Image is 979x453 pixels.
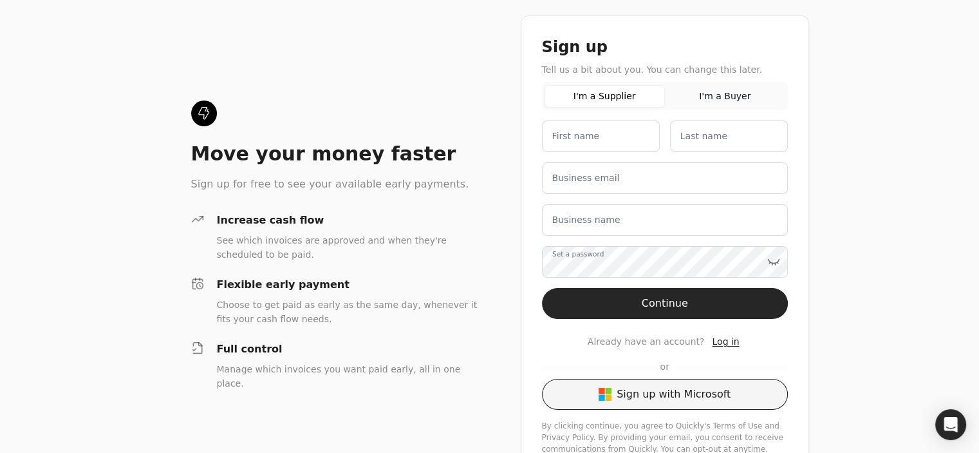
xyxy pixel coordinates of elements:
[588,335,705,349] span: Already have an account?
[712,335,739,349] a: Log in
[552,171,620,185] label: Business email
[680,130,727,143] label: Last name
[660,360,669,374] span: or
[217,277,480,293] div: Flexible early payment
[542,433,593,442] a: privacy-policy
[552,249,604,260] label: Set a password
[217,233,480,262] div: See which invoices are approved and when they're scheduled to be paid.
[217,298,480,326] div: Choose to get paid as early as the same day, whenever it fits your cash flow needs.
[542,288,788,319] button: Continue
[709,334,741,350] button: Log in
[545,85,665,108] button: I'm a Supplier
[665,85,785,108] button: I'm a Buyer
[217,362,480,390] div: Manage which invoices you want paid early, all in one place.
[217,342,480,357] div: Full control
[191,142,480,166] div: Move your money faster
[217,213,480,228] div: Increase cash flow
[542,379,788,410] button: Sign up with Microsoft
[552,130,600,143] label: First name
[935,409,966,440] div: Open Intercom Messenger
[552,213,620,227] label: Business name
[191,177,480,192] div: Sign up for free to see your available early payments.
[713,421,762,430] a: terms-of-service
[542,63,788,77] div: Tell us a bit about you. You can change this later.
[542,37,788,57] div: Sign up
[712,336,739,347] span: Log in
